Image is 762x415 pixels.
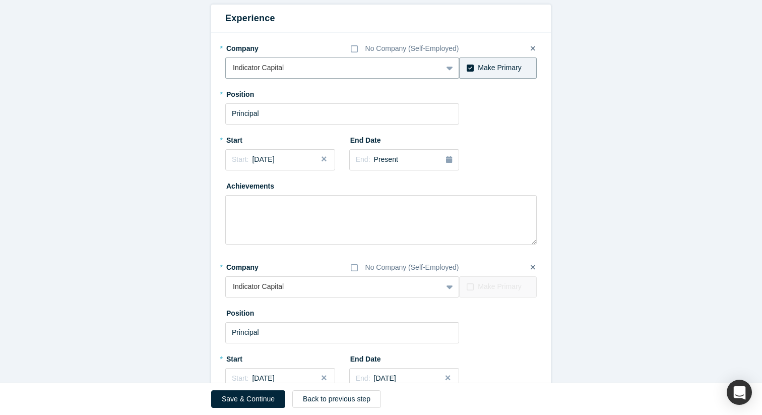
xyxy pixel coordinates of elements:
[225,12,537,25] h3: Experience
[320,368,335,389] button: Close
[232,155,248,163] span: Start:
[444,368,459,389] button: Close
[478,63,521,73] div: Make Primary
[292,390,381,408] button: Back to previous step
[225,40,282,54] label: Company
[225,86,282,100] label: Position
[225,177,282,192] label: Achievements
[225,132,282,146] label: Start
[252,155,274,163] span: [DATE]
[349,149,459,170] button: End:Present
[320,149,335,170] button: Close
[225,149,335,170] button: Start:[DATE]
[225,259,282,273] label: Company
[252,374,274,382] span: [DATE]
[365,262,459,273] div: No Company (Self-Employed)
[374,155,398,163] span: Present
[478,281,521,292] div: Make Primary
[365,43,459,54] div: No Company (Self-Employed)
[356,155,370,163] span: End:
[374,374,396,382] span: [DATE]
[225,322,459,343] input: Sales Manager
[225,305,282,319] label: Position
[225,368,335,389] button: Start:[DATE]
[349,368,459,389] button: End:[DATE]
[349,350,406,365] label: End Date
[356,374,370,382] span: End:
[232,374,248,382] span: Start:
[225,103,459,125] input: Sales Manager
[225,350,282,365] label: Start
[211,390,285,408] button: Save & Continue
[349,132,406,146] label: End Date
